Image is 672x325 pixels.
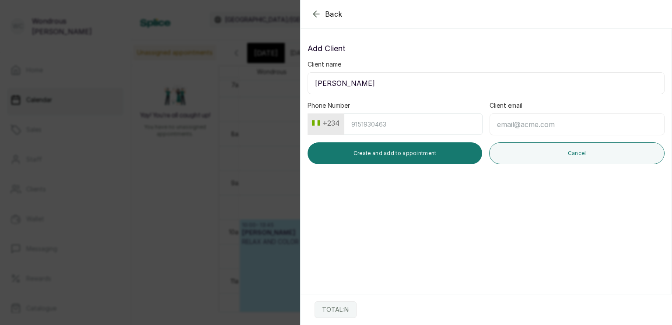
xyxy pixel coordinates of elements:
p: TOTAL: ₦ [322,305,349,314]
p: Add Client [308,42,665,55]
input: email@acme.com [490,113,665,135]
label: Client email [490,101,522,110]
button: Cancel [489,142,665,164]
input: 9151930463 [344,113,483,135]
button: Back [311,9,343,19]
label: Phone Number [308,101,350,110]
span: Back [325,9,343,19]
input: Enter client name [308,72,665,94]
button: Create and add to appointment [308,142,482,164]
label: Client name [308,60,341,69]
button: +234 [308,116,343,130]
